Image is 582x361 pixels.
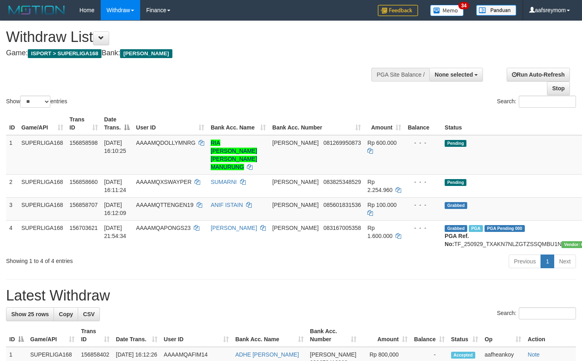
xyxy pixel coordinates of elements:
[445,179,466,186] span: Pending
[11,311,49,317] span: Show 25 rows
[18,197,66,220] td: SUPERLIGA168
[104,179,126,193] span: [DATE] 16:11:24
[272,179,319,185] span: [PERSON_NAME]
[207,112,269,135] th: Bank Acc. Name: activate to sort column ascending
[66,112,101,135] th: Trans ID: activate to sort column ascending
[404,112,441,135] th: Balance
[323,202,361,208] span: Copy 085601831536 to clipboard
[6,307,54,321] a: Show 25 rows
[445,140,466,147] span: Pending
[120,49,172,58] span: [PERSON_NAME]
[83,311,95,317] span: CSV
[59,311,73,317] span: Copy
[6,4,67,16] img: MOTION_logo.png
[18,135,66,175] td: SUPERLIGA168
[408,139,438,147] div: - - -
[481,324,524,347] th: Op: activate to sort column ascending
[445,233,469,247] b: PGA Ref. No:
[367,179,392,193] span: Rp 2.254.960
[6,112,18,135] th: ID
[435,71,473,78] span: None selected
[507,68,570,81] a: Run Auto-Refresh
[310,351,356,358] span: [PERSON_NAME]
[528,351,540,358] a: Note
[364,112,404,135] th: Amount: activate to sort column ascending
[133,112,207,135] th: User ID: activate to sort column ascending
[136,140,196,146] span: AAAAMQDOLLYMNRG
[476,5,516,16] img: panduan.png
[113,324,161,347] th: Date Trans.: activate to sort column ascending
[371,68,429,81] div: PGA Site Balance /
[6,96,67,108] label: Show entries
[101,112,133,135] th: Date Trans.: activate to sort column descending
[78,324,113,347] th: Trans ID: activate to sort column ascending
[28,49,101,58] span: ISPORT > SUPERLIGA168
[408,201,438,209] div: - - -
[509,255,541,268] a: Previous
[524,324,576,347] th: Action
[272,202,319,208] span: [PERSON_NAME]
[469,225,483,232] span: Marked by aafchhiseyha
[519,307,576,319] input: Search:
[445,202,467,209] span: Grabbed
[6,49,380,57] h4: Game: Bank:
[6,288,576,304] h1: Latest Withdraw
[272,225,319,231] span: [PERSON_NAME]
[70,225,98,231] span: 156703621
[448,324,481,347] th: Status: activate to sort column ascending
[497,307,576,319] label: Search:
[18,220,66,251] td: SUPERLIGA168
[70,179,98,185] span: 156858660
[272,140,319,146] span: [PERSON_NAME]
[104,225,126,239] span: [DATE] 21:54:34
[430,5,464,16] img: Button%20Memo.svg
[211,225,257,231] a: [PERSON_NAME]
[211,140,257,170] a: RIA [PERSON_NAME] [PERSON_NAME] MANURUNG
[211,179,237,185] a: SUMARNI
[6,135,18,175] td: 1
[136,202,193,208] span: AAAAMQTTENGEN19
[451,352,475,359] span: Accepted
[411,324,448,347] th: Balance: activate to sort column ascending
[323,225,361,231] span: Copy 083167005358 to clipboard
[408,178,438,186] div: - - -
[6,174,18,197] td: 2
[541,255,554,268] a: 1
[18,174,66,197] td: SUPERLIGA168
[554,255,576,268] a: Next
[269,112,364,135] th: Bank Acc. Number: activate to sort column ascending
[232,324,307,347] th: Bank Acc. Name: activate to sort column ascending
[78,307,100,321] a: CSV
[307,324,360,347] th: Bank Acc. Number: activate to sort column ascending
[367,225,392,239] span: Rp 1.600.000
[6,324,27,347] th: ID: activate to sort column descending
[136,225,191,231] span: AAAAMQAPONGS23
[20,96,50,108] select: Showentries
[408,224,438,232] div: - - -
[323,140,361,146] span: Copy 081269950873 to clipboard
[6,254,236,265] div: Showing 1 to 4 of 4 entries
[367,140,396,146] span: Rp 600.000
[6,220,18,251] td: 4
[136,179,192,185] span: AAAAMQXSWAYPER
[458,2,469,9] span: 34
[367,202,396,208] span: Rp 100.000
[360,324,411,347] th: Amount: activate to sort column ascending
[485,225,525,232] span: PGA Pending
[6,197,18,220] td: 3
[497,96,576,108] label: Search:
[519,96,576,108] input: Search:
[378,5,418,16] img: Feedback.jpg
[70,140,98,146] span: 156858598
[70,202,98,208] span: 156858707
[27,324,78,347] th: Game/API: activate to sort column ascending
[18,112,66,135] th: Game/API: activate to sort column ascending
[323,179,361,185] span: Copy 083825348529 to clipboard
[104,140,126,154] span: [DATE] 16:10:25
[211,202,243,208] a: ANIF ISTAIN
[547,81,570,95] a: Stop
[429,68,483,81] button: None selected
[445,225,467,232] span: Grabbed
[161,324,232,347] th: User ID: activate to sort column ascending
[235,351,299,358] a: ADHE [PERSON_NAME]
